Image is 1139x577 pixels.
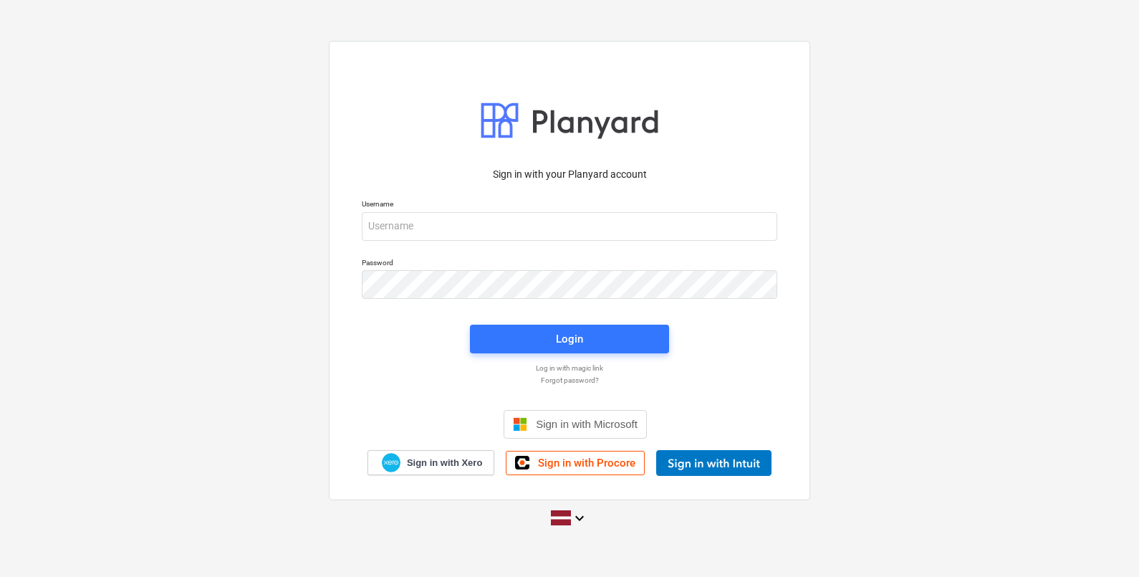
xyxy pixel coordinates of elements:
a: Sign in with Procore [506,451,645,475]
a: Sign in with Xero [367,450,495,475]
input: Username [362,212,777,241]
img: Xero logo [382,453,400,472]
p: Sign in with your Planyard account [362,167,777,182]
div: Login [556,330,583,348]
a: Forgot password? [355,376,784,385]
i: keyboard_arrow_down [571,510,588,527]
a: Log in with magic link [355,363,784,373]
span: Sign in with Xero [407,457,482,469]
span: Sign in with Microsoft [536,418,638,430]
p: Password [362,258,777,270]
span: Sign in with Procore [538,457,635,469]
img: Microsoft logo [513,417,527,431]
p: Username [362,199,777,211]
button: Login [470,325,669,353]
